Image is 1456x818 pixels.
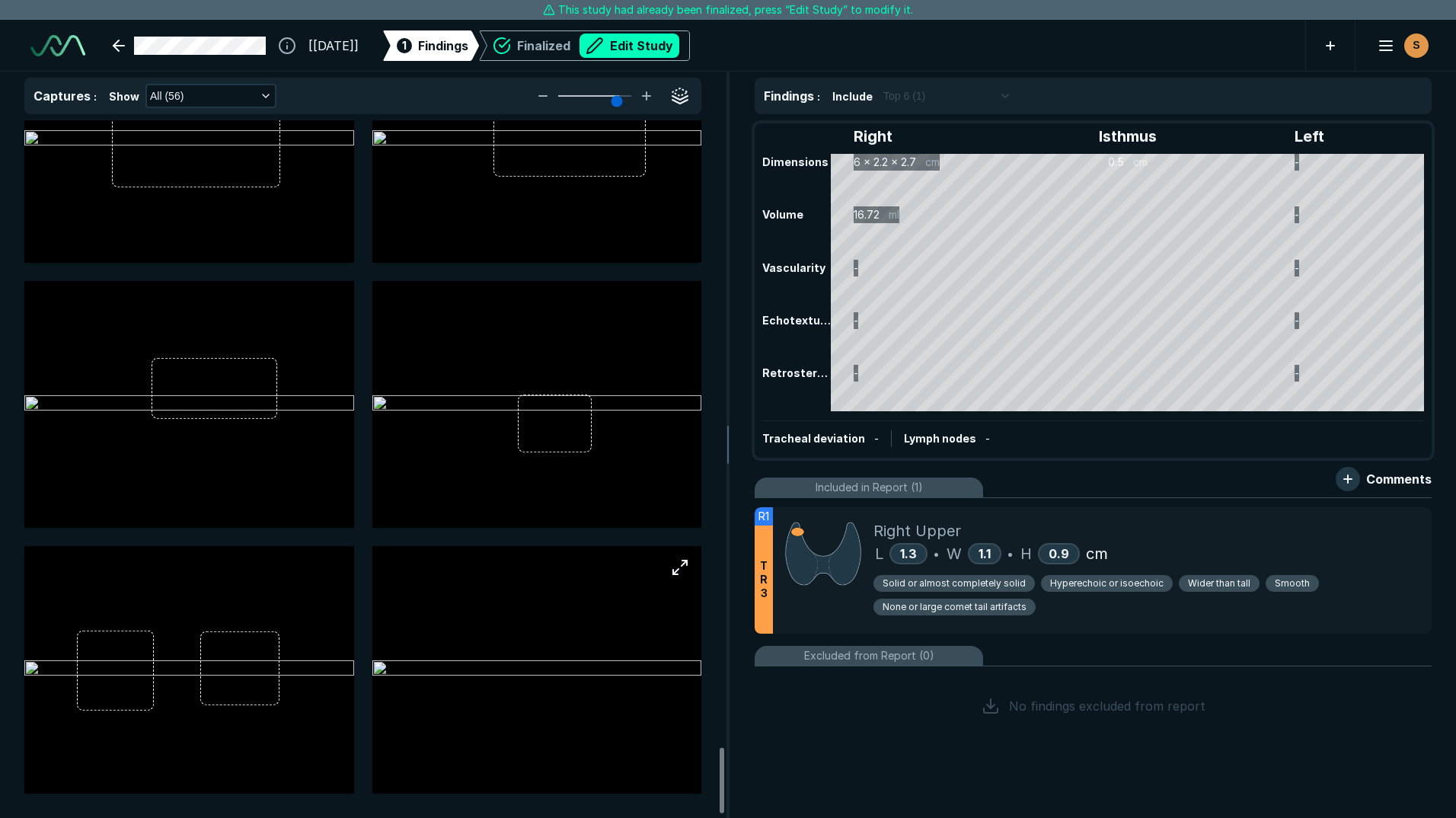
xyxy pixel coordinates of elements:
img: e91df0e0-f012-48fb-93ca-f9477156934e [372,130,702,149]
span: • [1007,545,1013,563]
span: cm [1086,542,1108,565]
img: 17d04747-0587-4261-b84b-ecec7d68712a [24,395,354,414]
span: 1 [402,37,407,53]
span: Findings [418,37,468,55]
span: Included in Report (1) [816,479,923,496]
button: Edit Study [580,34,679,58]
img: 5dc7307f-7b41-42db-bbab-9df30f6e03ca [24,660,354,679]
span: Excluded from Report (0) [804,647,934,664]
span: Include [832,88,873,104]
span: [[DATE]] [308,37,359,55]
img: See-Mode Logo [30,35,85,56]
span: Captures [34,88,91,104]
div: 1Findings [383,30,479,61]
img: 1Bm178AAAAGSURBVAMAqEJc7YUWj7cAAAAASUVORK5CYII= [785,519,861,587]
span: 1.3 [900,546,917,561]
span: T R 3 [760,559,768,600]
img: 1bd758a4-0a0d-4900-a40d-1c7c2c36cf3d [372,660,702,679]
li: Excluded from Report (0)No findings excluded from report [755,646,1432,740]
span: Tracheal deviation [762,432,865,445]
button: avatar-name [1368,30,1432,61]
span: : [817,90,820,103]
span: Show [109,88,139,104]
span: 0.9 [1049,546,1069,561]
div: FinalizedEdit Study [479,30,690,61]
span: : [94,90,97,103]
span: No findings excluded from report [1009,697,1205,715]
span: W [947,542,962,565]
span: S [1413,37,1419,53]
span: Comments [1366,470,1432,488]
img: f5a61646-0707-4400-a602-478abc53b43f [24,130,354,149]
span: • [934,545,939,563]
a: See-Mode Logo [24,29,91,62]
span: - [874,432,879,445]
div: avatar-name [1404,34,1429,58]
span: R1 [758,508,769,525]
span: - [985,432,990,445]
span: This study had already been finalized, press “Edit Study” to modify it. [558,2,913,18]
span: Wider than tall [1188,577,1250,590]
div: Finalized [517,34,679,58]
span: All (56) [150,88,184,104]
span: None or large comet tail artifacts [883,600,1027,614]
span: Top 6 (1) [883,88,925,104]
span: H [1020,542,1032,565]
span: Findings [764,88,814,104]
img: 11150db0-d6f4-4076-bb4b-ef8b27b3bb32 [372,395,702,414]
span: Lymph nodes [904,432,976,445]
span: Right Upper [873,519,961,542]
div: R1TR3Right UpperL1.3•W1.1•H0.9cmSolid or almost completely solidHyperechoic or isoechoicWider tha... [755,507,1432,634]
span: Hyperechoic or isoechoic [1050,577,1164,590]
span: L [875,542,883,565]
span: 1.1 [979,546,991,561]
span: Smooth [1275,577,1310,590]
span: Solid or almost completely solid [883,577,1026,590]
